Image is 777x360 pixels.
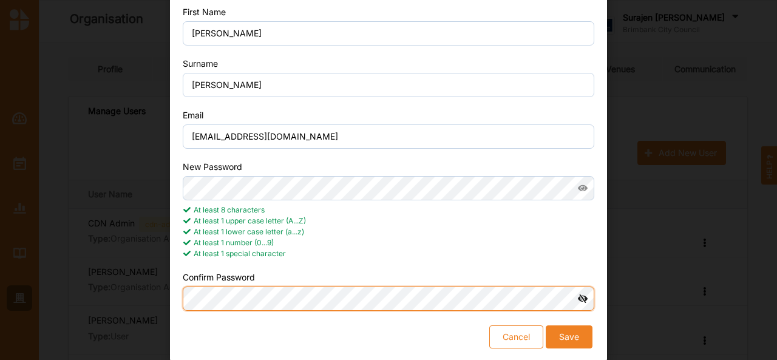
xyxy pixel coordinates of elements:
input: Enter First Name [183,21,594,46]
label: Surname [183,59,218,69]
div: At least 1 special character [183,248,594,259]
div: At least 1 lower case letter (a...z) [183,226,594,237]
label: Confirm Password [183,273,255,282]
input: Enter email [183,124,594,149]
button: Cancel [489,325,543,348]
label: New Password [183,162,242,172]
button: Save [546,325,592,348]
label: First Name [183,7,226,17]
div: At least 1 number (0...9) [183,237,594,248]
div: At least 8 characters [183,205,594,216]
label: Email [183,110,203,120]
input: Enter Surname [183,73,594,97]
div: At least 1 upper case letter (A...Z) [183,216,594,226]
